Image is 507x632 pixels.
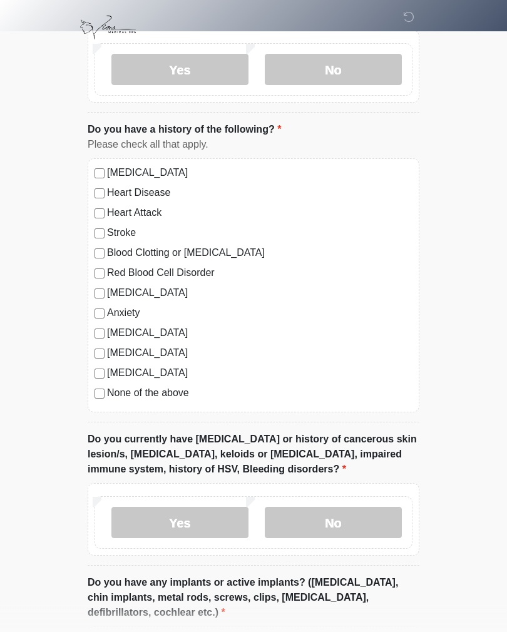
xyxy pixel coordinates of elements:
[95,349,105,359] input: [MEDICAL_DATA]
[95,169,105,179] input: [MEDICAL_DATA]
[107,326,412,341] label: [MEDICAL_DATA]
[88,123,281,138] label: Do you have a history of the following?
[75,9,141,46] img: Viona Medical Spa Logo
[111,507,248,539] label: Yes
[95,369,105,379] input: [MEDICAL_DATA]
[95,289,105,299] input: [MEDICAL_DATA]
[107,386,412,401] label: None of the above
[88,138,419,153] div: Please check all that apply.
[107,366,412,381] label: [MEDICAL_DATA]
[95,389,105,399] input: None of the above
[107,206,412,221] label: Heart Attack
[107,226,412,241] label: Stroke
[265,507,402,539] label: No
[95,189,105,199] input: Heart Disease
[107,286,412,301] label: [MEDICAL_DATA]
[95,229,105,239] input: Stroke
[88,576,419,621] label: Do you have any implants or active implants? ([MEDICAL_DATA], chin implants, metal rods, screws, ...
[265,54,402,86] label: No
[107,306,412,321] label: Anxiety
[95,269,105,279] input: Red Blood Cell Disorder
[88,432,419,477] label: Do you currently have [MEDICAL_DATA] or history of cancerous skin lesion/s, [MEDICAL_DATA], keloi...
[107,346,412,361] label: [MEDICAL_DATA]
[95,209,105,219] input: Heart Attack
[107,266,412,281] label: Red Blood Cell Disorder
[107,246,412,261] label: Blood Clotting or [MEDICAL_DATA]
[107,166,412,181] label: [MEDICAL_DATA]
[95,309,105,319] input: Anxiety
[111,54,248,86] label: Yes
[95,329,105,339] input: [MEDICAL_DATA]
[95,249,105,259] input: Blood Clotting or [MEDICAL_DATA]
[107,186,412,201] label: Heart Disease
